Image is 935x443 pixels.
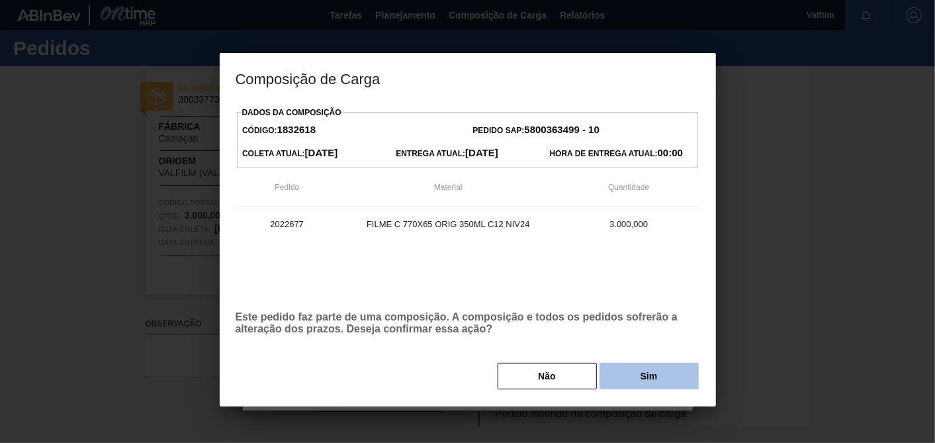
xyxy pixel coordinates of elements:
[277,124,316,135] strong: 1832618
[242,149,337,158] span: Coleta Atual:
[498,363,597,389] button: Não
[658,147,683,158] strong: 00:00
[275,183,299,192] span: Pedido
[236,207,339,240] td: 2022677
[550,149,683,158] span: Hora de Entrega Atual:
[305,147,338,158] strong: [DATE]
[220,53,716,103] h3: Composição de Carga
[473,126,600,135] span: Pedido SAP:
[236,311,700,335] p: Este pedido faz parte de uma composição. A composição e todos os pedidos sofrerão a alteração dos...
[465,147,498,158] strong: [DATE]
[608,183,649,192] span: Quantidade
[600,363,699,389] button: Sim
[396,149,498,158] span: Entrega Atual:
[525,124,600,135] strong: 5800363499 - 10
[242,126,316,135] span: Código:
[434,183,463,192] span: Material
[339,207,558,240] td: FILME C 770X65 ORIG 350ML C12 NIV24
[558,207,700,240] td: 3.000,000
[242,108,341,117] label: Dados da Composição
